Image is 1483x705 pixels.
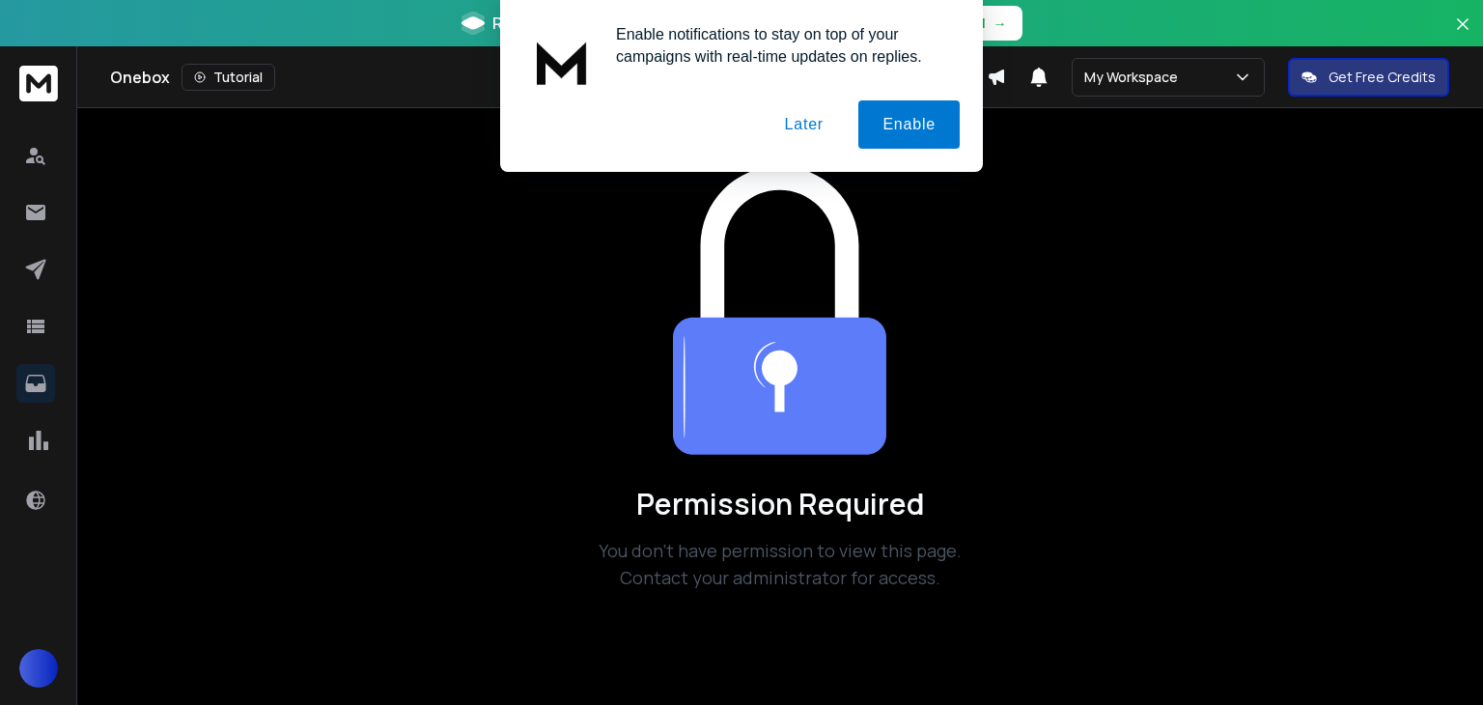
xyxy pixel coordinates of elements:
h1: Permission Required [564,487,996,522]
div: Enable notifications to stay on top of your campaigns with real-time updates on replies. [601,23,960,68]
img: Team collaboration [673,166,887,456]
button: Enable [858,100,960,149]
p: You don't have permission to view this page. Contact your administrator for access. [564,537,996,591]
img: notification icon [523,23,601,100]
button: Later [760,100,847,149]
